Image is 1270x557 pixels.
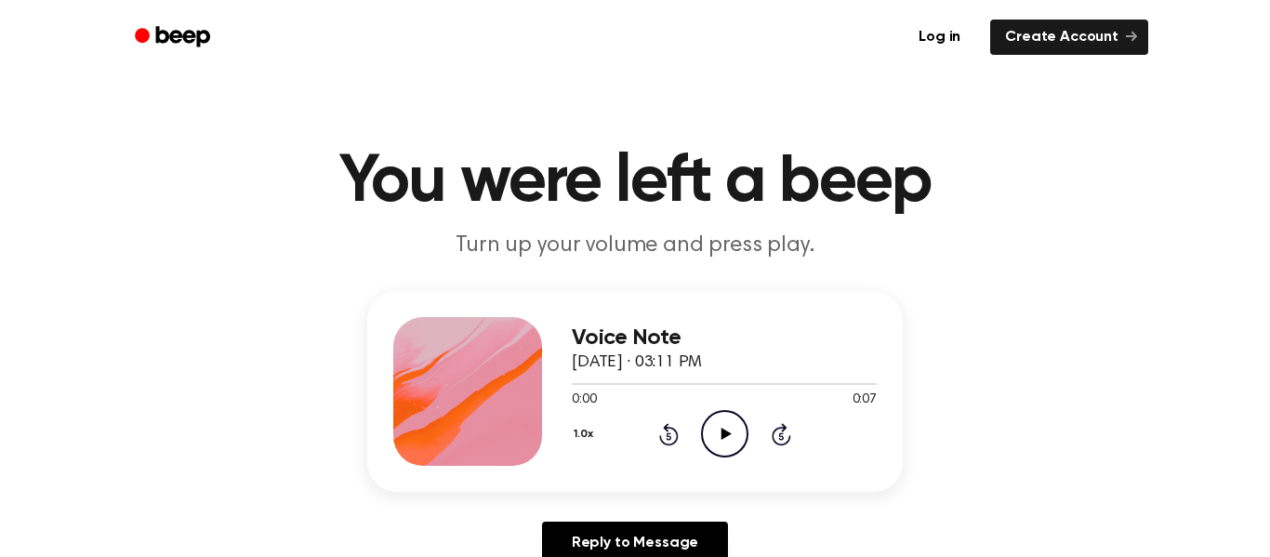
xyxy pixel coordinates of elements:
button: 1.0x [572,418,600,450]
span: 0:07 [853,391,877,410]
p: Turn up your volume and press play. [278,231,992,261]
a: Log in [900,16,979,59]
h1: You were left a beep [159,149,1111,216]
a: Beep [122,20,227,56]
a: Create Account [990,20,1148,55]
span: [DATE] · 03:11 PM [572,354,702,371]
span: 0:00 [572,391,596,410]
h3: Voice Note [572,325,877,351]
